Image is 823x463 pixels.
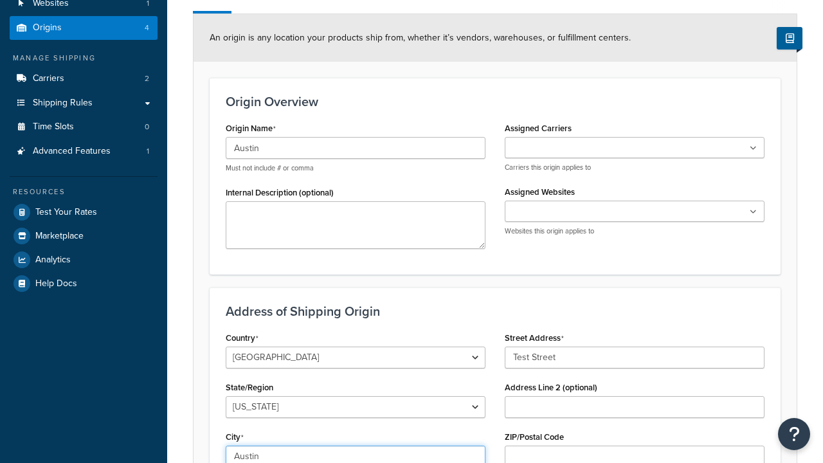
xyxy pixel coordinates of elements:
label: Country [226,333,258,343]
label: Address Line 2 (optional) [505,383,597,392]
span: 0 [145,122,149,132]
a: Test Your Rates [10,201,158,224]
p: Must not include # or comma [226,163,485,173]
li: Carriers [10,67,158,91]
span: 2 [145,73,149,84]
label: Internal Description (optional) [226,188,334,197]
span: Carriers [33,73,64,84]
a: Analytics [10,248,158,271]
label: ZIP/Postal Code [505,432,564,442]
h3: Origin Overview [226,95,764,109]
span: Analytics [35,255,71,266]
div: Manage Shipping [10,53,158,64]
div: Resources [10,186,158,197]
span: Marketplace [35,231,84,242]
li: Time Slots [10,115,158,139]
label: Origin Name [226,123,276,134]
span: Time Slots [33,122,74,132]
p: Carriers this origin applies to [505,163,764,172]
label: Street Address [505,333,564,343]
button: Open Resource Center [778,418,810,450]
a: Help Docs [10,272,158,295]
span: Help Docs [35,278,77,289]
a: Shipping Rules [10,91,158,115]
span: 4 [145,23,149,33]
span: Advanced Features [33,146,111,157]
label: Assigned Carriers [505,123,572,133]
span: Origins [33,23,62,33]
span: Test Your Rates [35,207,97,218]
a: Origins4 [10,16,158,40]
label: Assigned Websites [505,187,575,197]
a: Carriers2 [10,67,158,91]
a: Marketplace [10,224,158,248]
span: 1 [147,146,149,157]
label: State/Region [226,383,273,392]
button: Show Help Docs [777,27,802,50]
a: Time Slots0 [10,115,158,139]
a: Advanced Features1 [10,140,158,163]
h3: Address of Shipping Origin [226,304,764,318]
span: An origin is any location your products ship from, whether it’s vendors, warehouses, or fulfillme... [210,31,631,44]
span: Shipping Rules [33,98,93,109]
label: City [226,432,244,442]
li: Advanced Features [10,140,158,163]
li: Origins [10,16,158,40]
p: Websites this origin applies to [505,226,764,236]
